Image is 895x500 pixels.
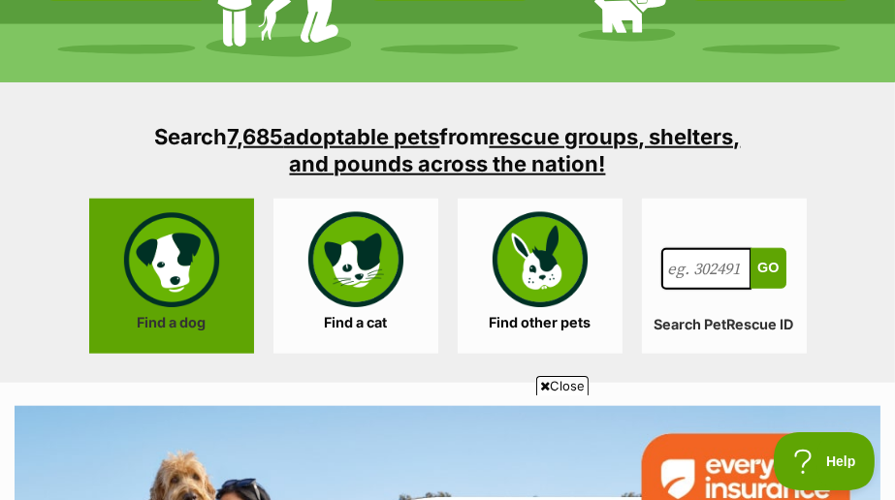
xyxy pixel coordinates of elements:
label: Search PetRescue ID [642,317,807,333]
iframe: Advertisement [95,403,801,490]
a: Find a cat [273,199,438,354]
a: Find other pets [458,199,623,354]
button: Go [751,248,785,289]
a: rescue groups, shelters, and pounds across the nation! [290,124,741,176]
span: 7,685 [228,124,284,149]
h3: Search from [138,123,758,177]
span: Close [536,376,589,395]
input: eg. 302491 [661,248,752,291]
a: 7,685adoptable pets [228,124,440,149]
a: Find a dog [89,199,254,354]
iframe: Help Scout Beacon - Open [774,432,876,490]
